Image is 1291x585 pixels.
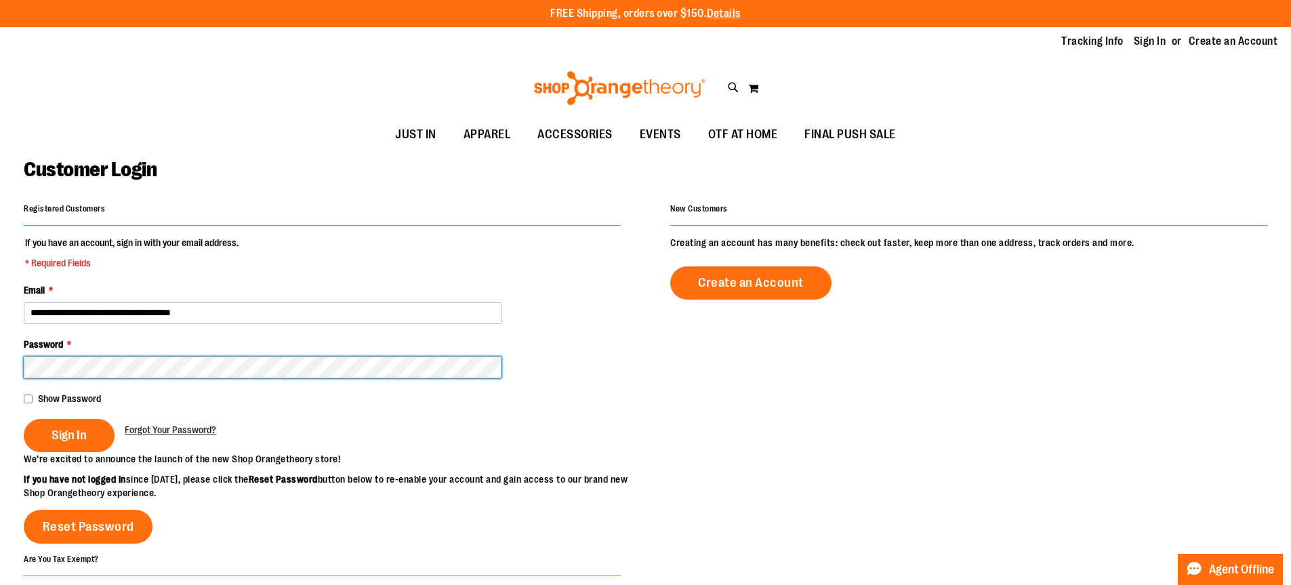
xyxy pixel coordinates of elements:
[125,424,216,435] span: Forgot Your Password?
[1189,34,1278,49] a: Create an Account
[670,204,728,214] strong: New Customers
[25,256,239,270] span: * Required Fields
[24,339,63,350] span: Password
[550,6,741,22] p: FREE Shipping, orders over $150.
[52,428,87,443] span: Sign In
[24,419,115,452] button: Sign In
[43,519,134,534] span: Reset Password
[708,119,778,150] span: OTF AT HOME
[24,474,126,485] strong: If you have not logged in
[24,285,45,296] span: Email
[670,266,832,300] a: Create an Account
[24,204,105,214] strong: Registered Customers
[532,71,708,105] img: Shop Orangetheory
[24,236,240,270] legend: If you have an account, sign in with your email address.
[670,236,1267,249] p: Creating an account has many benefits: check out faster, keep more than one address, track orders...
[24,472,646,500] p: since [DATE], please click the button below to re-enable your account and gain access to our bran...
[24,554,99,563] strong: Are You Tax Exempt?
[698,275,804,290] span: Create an Account
[24,452,646,466] p: We’re excited to announce the launch of the new Shop Orangetheory store!
[1178,554,1283,585] button: Agent Offline
[249,474,318,485] strong: Reset Password
[24,158,157,181] span: Customer Login
[707,7,741,20] a: Details
[1209,563,1274,576] span: Agent Offline
[24,510,152,544] a: Reset Password
[1134,34,1166,49] a: Sign In
[804,119,896,150] span: FINAL PUSH SALE
[125,423,216,437] a: Forgot Your Password?
[464,119,511,150] span: APPAREL
[395,119,436,150] span: JUST IN
[38,393,101,404] span: Show Password
[1061,34,1124,49] a: Tracking Info
[640,119,681,150] span: EVENTS
[537,119,613,150] span: ACCESSORIES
